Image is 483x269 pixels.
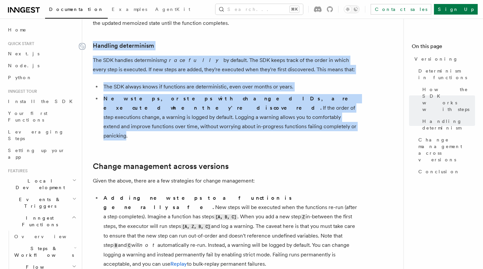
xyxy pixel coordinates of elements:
span: Inngest Functions [5,215,72,228]
button: Local Development [5,175,78,193]
span: Versioning [414,56,458,62]
span: Change management across versions [418,136,475,163]
span: Leveraging Steps [8,129,64,141]
span: Conclusion [418,168,460,175]
span: Steps & Workflows [12,245,74,258]
a: AgentKit [151,2,194,18]
button: Steps & Workflows [12,242,78,261]
a: Handling determinism [420,115,475,134]
code: [A, Z, B, C] [181,224,211,230]
a: Change management across versions [416,134,475,166]
a: Python [5,72,78,83]
li: If the order of step executions change, a warning is logged by default . Logging a warning allows... [101,94,358,140]
li: New steps will be executed when the functions re-run (after a step completes). Imagine a function... [101,193,358,269]
p: Given the above, there are a few strategies for change management: [93,176,358,186]
kbd: ⌘K [290,6,299,13]
em: not [140,242,157,248]
h4: On this page [412,42,475,53]
button: Toggle dark mode [344,5,360,13]
a: Change management across versions [93,162,229,171]
strong: Adding new steps to a function is generally safe. [103,195,293,210]
a: Home [5,24,78,36]
a: Documentation [45,2,108,19]
span: Overview [14,234,83,239]
span: Setting up your app [8,148,65,160]
a: Replay [170,261,187,267]
a: Handling determinism [93,41,154,50]
span: Python [8,75,32,80]
a: How the SDK works with steps [420,83,475,115]
a: Conclusion [416,166,475,178]
strong: New steps, or steps with changed IDs, are executed when they're discovered. [103,95,357,111]
a: Versioning [412,53,475,65]
span: Features [5,168,28,174]
span: Quick start [5,41,34,46]
a: Leveraging Steps [5,126,78,144]
a: Your first Functions [5,107,78,126]
em: gracefully [164,57,223,63]
span: Local Development [5,178,72,191]
a: Node.js [5,60,78,72]
button: Inngest Functions [5,212,78,231]
code: C [127,243,131,248]
a: Examples [108,2,151,18]
code: [A, B, C] [214,214,237,220]
span: AgentKit [155,7,190,12]
a: Contact sales [371,4,431,15]
span: How the SDK works with steps [422,86,475,113]
span: Install the SDK [8,99,77,104]
button: Search...⌘K [215,4,303,15]
p: The SDK handles determinism by default. The SDK keeps track of the order in which every step is e... [93,56,358,74]
span: Examples [112,7,147,12]
a: Sign Up [434,4,478,15]
a: Next.js [5,48,78,60]
li: The SDK always knows if functions are deterministic, even over months or years. [101,82,358,91]
span: Handling determinism [422,118,475,131]
span: Home [8,27,27,33]
span: Your first Functions [8,111,47,123]
span: Events & Triggers [5,196,72,209]
span: Determinism in functions [418,68,475,81]
a: Determinism in functions [416,65,475,83]
code: B [113,243,118,248]
span: Documentation [49,7,104,12]
a: Install the SDK [5,95,78,107]
span: Node.js [8,63,39,68]
a: Overview [12,231,78,242]
span: Next.js [8,51,39,56]
span: Inngest tour [5,89,37,94]
code: Z [301,214,306,220]
a: Setting up your app [5,144,78,163]
button: Events & Triggers [5,193,78,212]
